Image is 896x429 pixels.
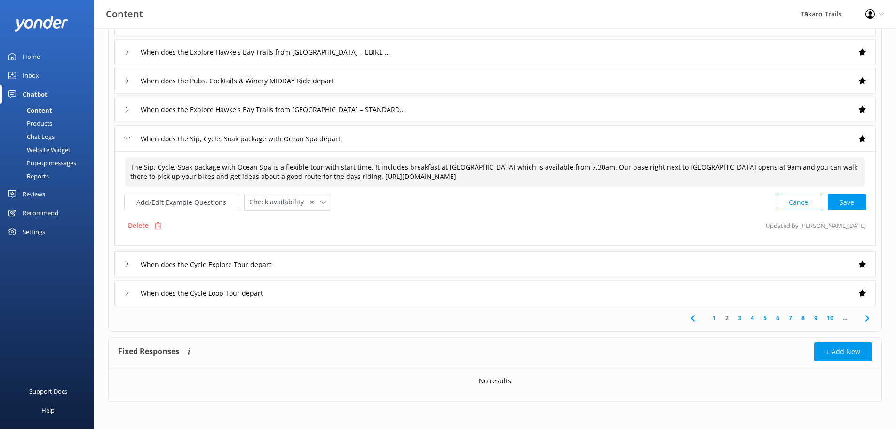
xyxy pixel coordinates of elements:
[14,16,68,32] img: yonder-white-logo.png
[777,194,822,210] button: Cancel
[6,130,94,143] a: Chat Logs
[708,314,721,323] a: 1
[814,342,872,361] button: + Add New
[771,314,784,323] a: 6
[784,314,797,323] a: 7
[23,47,40,66] div: Home
[41,401,55,420] div: Help
[6,104,94,117] a: Content
[6,170,49,183] div: Reports
[479,376,511,386] p: No results
[6,117,52,130] div: Products
[6,104,52,117] div: Content
[6,143,94,156] a: Website Widget
[23,185,45,203] div: Reviews
[125,157,865,187] textarea: The Sip, Cycle, Soak package with Ocean Spa is a flexible tour with start time. It includes break...
[29,382,67,401] div: Support Docs
[128,220,149,231] p: Delete
[746,314,759,323] a: 4
[759,314,771,323] a: 5
[23,85,48,104] div: Chatbot
[118,342,179,361] h4: Fixed Responses
[6,117,94,130] a: Products
[106,7,143,22] h3: Content
[797,314,809,323] a: 8
[6,143,71,156] div: Website Widget
[822,314,838,323] a: 10
[23,203,58,222] div: Recommend
[766,217,866,235] p: Updated by [PERSON_NAME] [DATE]
[6,156,94,170] a: Pop-up messages
[721,314,733,323] a: 2
[309,198,314,207] span: ✕
[838,314,852,323] span: ...
[809,314,822,323] a: 9
[6,130,55,143] div: Chat Logs
[23,222,45,241] div: Settings
[124,194,238,210] button: Add/Edit Example Questions
[23,66,39,85] div: Inbox
[6,170,94,183] a: Reports
[249,197,309,207] span: Check availability
[828,194,866,210] button: Save
[6,156,76,170] div: Pop-up messages
[733,314,746,323] a: 3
